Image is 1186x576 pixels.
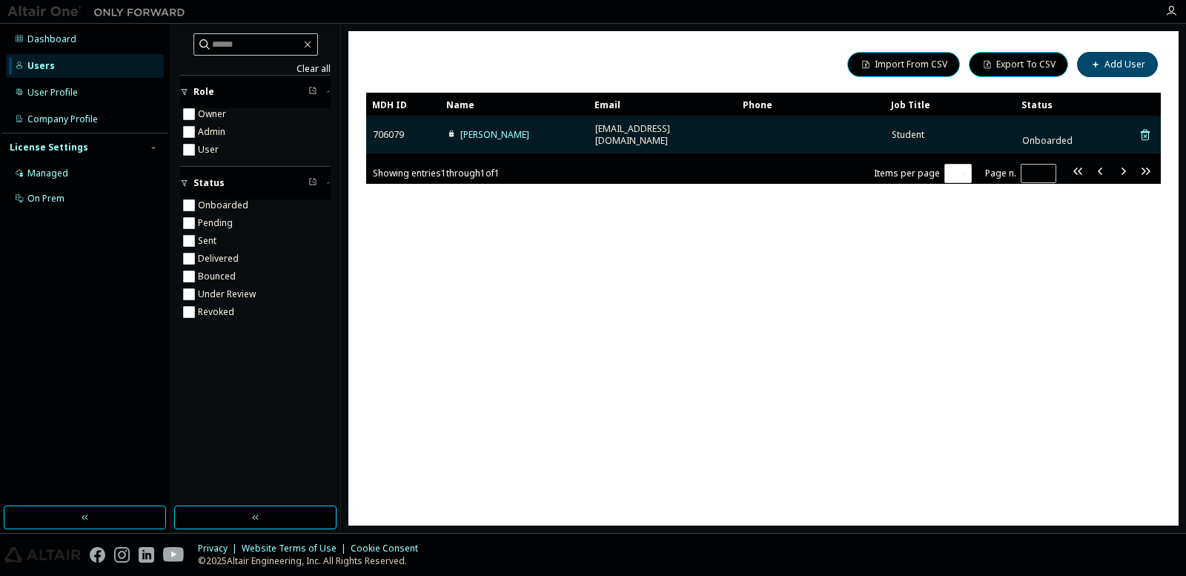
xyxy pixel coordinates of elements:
[372,93,434,116] div: MDH ID
[743,93,879,116] div: Phone
[7,4,193,19] img: Altair One
[308,86,317,98] span: Clear filter
[27,113,98,125] div: Company Profile
[948,168,968,179] button: 10
[242,543,351,555] div: Website Terms of Use
[180,167,331,199] button: Status
[595,123,730,147] span: [EMAIL_ADDRESS][DOMAIN_NAME]
[198,285,259,303] label: Under Review
[180,76,331,108] button: Role
[198,123,228,141] label: Admin
[198,141,222,159] label: User
[373,129,404,141] span: 706079
[198,105,229,123] label: Owner
[114,547,130,563] img: instagram.svg
[198,543,242,555] div: Privacy
[27,168,68,179] div: Managed
[366,54,428,75] span: Users (1)
[193,177,225,189] span: Status
[892,129,924,141] span: Student
[1077,52,1158,77] button: Add User
[198,250,242,268] label: Delivered
[1021,93,1084,116] div: Status
[27,60,55,72] div: Users
[198,555,427,567] p: © 2025 Altair Engineering, Inc. All Rights Reserved.
[198,268,239,285] label: Bounced
[308,177,317,189] span: Clear filter
[847,52,960,77] button: Import From CSV
[198,196,251,214] label: Onboarded
[351,543,427,555] div: Cookie Consent
[373,167,500,179] span: Showing entries 1 through 1 of 1
[969,52,1068,77] button: Export To CSV
[27,193,64,205] div: On Prem
[139,547,154,563] img: linkedin.svg
[1022,134,1073,147] span: Onboarded
[985,164,1056,183] span: Page n.
[180,63,331,75] a: Clear all
[10,142,88,153] div: License Settings
[163,547,185,563] img: youtube.svg
[27,33,76,45] div: Dashboard
[594,93,731,116] div: Email
[446,93,583,116] div: Name
[874,164,972,183] span: Items per page
[198,214,236,232] label: Pending
[198,232,219,250] label: Sent
[27,87,78,99] div: User Profile
[891,93,1010,116] div: Job Title
[198,303,237,321] label: Revoked
[460,128,529,141] a: [PERSON_NAME]
[4,547,81,563] img: altair_logo.svg
[90,547,105,563] img: facebook.svg
[193,86,214,98] span: Role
